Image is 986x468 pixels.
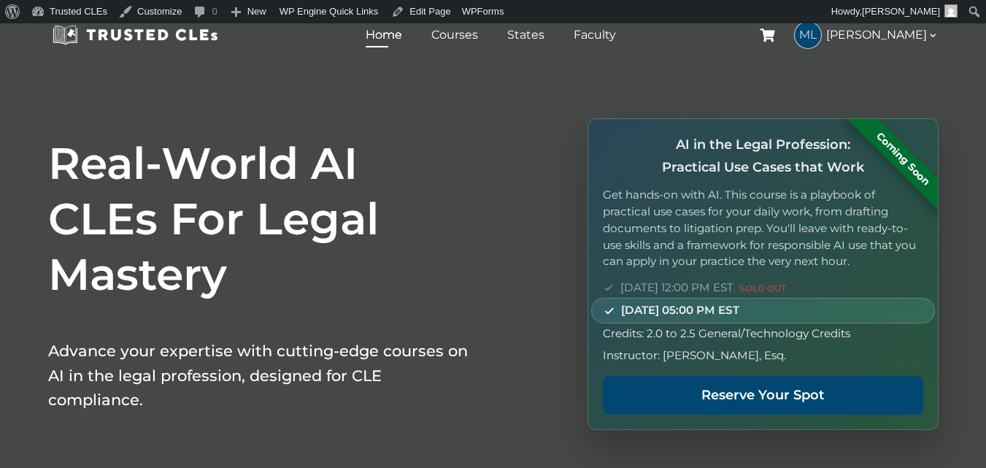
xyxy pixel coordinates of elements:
a: Home [362,24,406,45]
span: [DATE] 05:00 PM EST [621,302,739,319]
a: Courses [428,24,482,45]
img: Trusted CLEs [48,24,223,46]
span: [DATE] 12:00 PM EST [620,279,786,296]
a: States [504,24,548,45]
span: ML [795,22,821,48]
span: Instructor: [PERSON_NAME], Esq. [603,347,786,364]
span: Credits: 2.0 to 2.5 General/Technology Credits [603,325,850,342]
h1: Real-World AI CLEs For Legal Mastery [48,136,471,302]
div: Coming Soon [845,101,960,216]
h4: AI in the Legal Profession: Practical Use Cases that Work [603,134,923,178]
p: Advance your expertise with cutting-edge courses on AI in the legal profession, designed for CLE ... [48,339,471,413]
span: SOLD OUT [739,283,786,294]
a: Faculty [570,24,620,45]
p: Get hands-on with AI. This course is a playbook of practical use cases for your daily work, from ... [603,187,923,270]
span: [PERSON_NAME] [862,6,940,17]
a: Reserve Your Spot [603,376,923,415]
span: [PERSON_NAME] [826,26,939,45]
